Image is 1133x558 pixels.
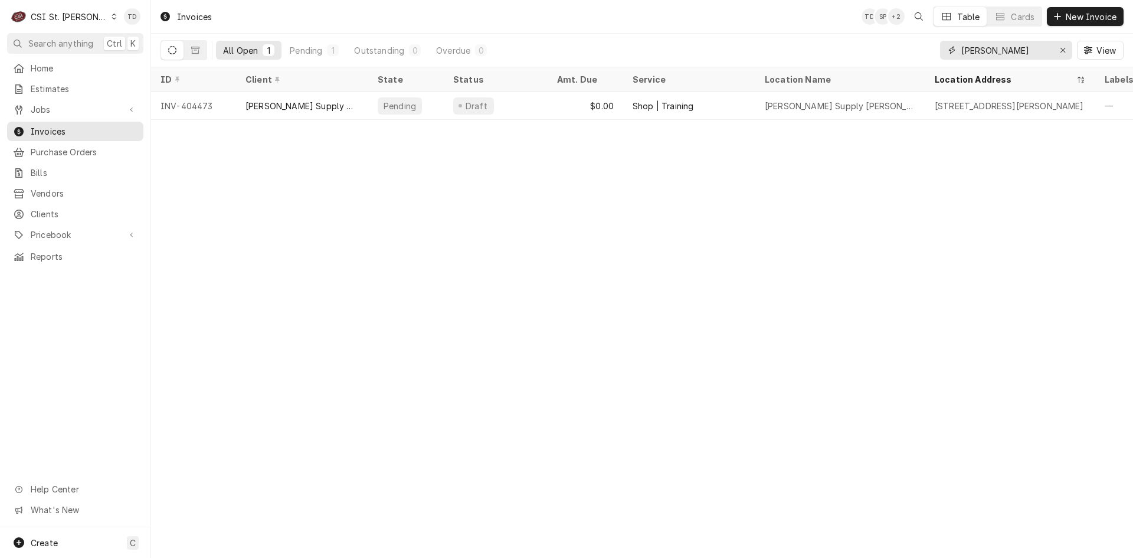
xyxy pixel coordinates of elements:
div: State [378,73,434,86]
div: INV-404473 [151,92,236,120]
button: View [1077,41,1124,60]
div: Location Address [935,73,1074,86]
button: Erase input [1053,41,1072,60]
div: CSI St. Louis's Avatar [11,8,27,25]
span: Search anything [28,37,93,50]
span: C [130,537,136,549]
span: What's New [31,504,136,516]
a: Bills [7,163,143,182]
div: Outstanding [354,44,404,57]
input: Keyword search [961,41,1050,60]
a: Purchase Orders [7,142,143,162]
span: K [130,37,136,50]
div: Draft [464,100,489,112]
div: Client [245,73,356,86]
span: Invoices [31,125,137,138]
span: Pricebook [31,229,120,241]
a: Estimates [7,79,143,99]
div: Tim Devereux's Avatar [124,8,140,25]
button: New Invoice [1047,7,1124,26]
div: Table [957,11,980,23]
div: Pending [382,100,417,112]
a: Go to Jobs [7,100,143,119]
div: [PERSON_NAME] Supply Company [245,100,359,112]
span: Vendors [31,187,137,200]
div: SP [875,8,891,25]
span: Clients [31,208,137,220]
a: Reports [7,247,143,266]
div: Overdue [436,44,470,57]
span: Jobs [31,103,120,116]
div: $0.00 [548,92,623,120]
span: Estimates [31,83,137,95]
span: Purchase Orders [31,146,137,158]
div: 0 [477,44,484,57]
div: Location Name [765,73,913,86]
a: Go to Help Center [7,479,143,499]
div: Pending [290,44,322,57]
span: Help Center [31,483,136,495]
span: View [1094,44,1118,57]
div: 1 [265,44,272,57]
div: Status [453,73,536,86]
a: Vendors [7,184,143,203]
div: 0 [411,44,418,57]
div: TD [862,8,878,25]
div: C [11,8,27,25]
div: TD [124,8,140,25]
div: ID [161,73,224,86]
div: [PERSON_NAME] Supply [PERSON_NAME] [765,100,916,112]
a: Clients [7,204,143,224]
span: Ctrl [107,37,122,50]
div: Amt. Due [557,73,611,86]
a: Home [7,58,143,78]
span: Bills [31,167,137,179]
div: Cards [1011,11,1034,23]
div: CSI St. [PERSON_NAME] [31,11,107,23]
button: Open search [909,7,928,26]
div: + 2 [888,8,905,25]
div: Tim Devereux's Avatar [862,8,878,25]
div: 1 [329,44,336,57]
span: New Invoice [1063,11,1119,23]
span: Home [31,62,137,74]
div: Shelley Politte's Avatar [875,8,891,25]
div: All Open [223,44,258,57]
a: Go to Pricebook [7,225,143,244]
span: Create [31,538,58,548]
a: Invoices [7,122,143,141]
div: [STREET_ADDRESS][PERSON_NAME] [935,100,1084,112]
span: Reports [31,250,137,263]
div: Service [633,73,744,86]
button: Search anythingCtrlK [7,33,143,54]
div: Shop | Training [633,100,693,112]
a: Go to What's New [7,500,143,520]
